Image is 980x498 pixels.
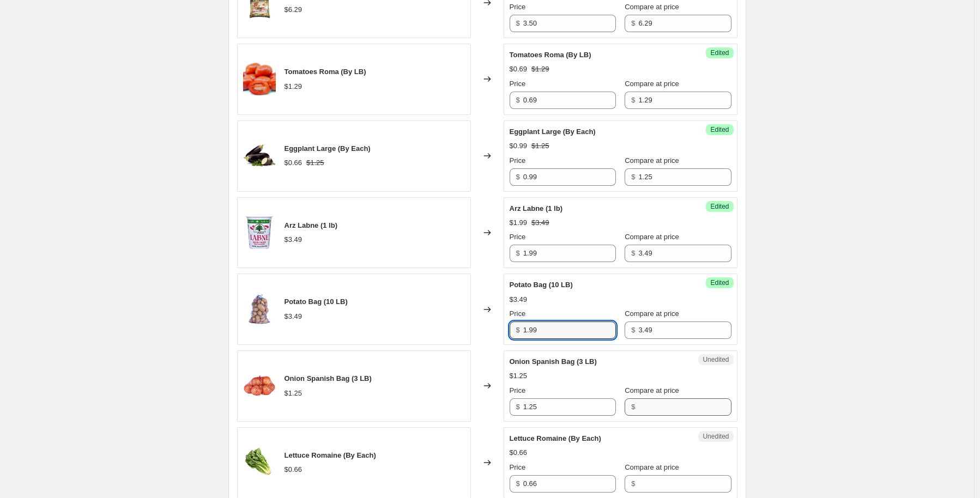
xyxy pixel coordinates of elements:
[625,386,679,394] span: Compare at price
[510,434,601,442] span: Lettuce Romaine (By Each)
[516,479,520,488] span: $
[625,233,679,241] span: Compare at price
[631,249,635,257] span: $
[531,217,549,228] strike: $3.49
[710,278,729,287] span: Edited
[285,297,348,306] span: Potato Bag (10 LB)
[510,386,526,394] span: Price
[510,217,528,228] div: $1.99
[285,68,366,76] span: Tomatoes Roma (By LB)
[510,141,528,151] div: $0.99
[510,156,526,165] span: Price
[631,403,635,411] span: $
[510,80,526,88] span: Price
[710,202,729,211] span: Edited
[625,309,679,318] span: Compare at price
[531,64,549,75] strike: $1.29
[306,157,324,168] strike: $1.25
[243,446,276,479] img: 005676_460x_2x_51f340e7-5de1-445a-832b-1b527ad49d39_80x.webp
[285,221,338,229] span: Arz Labne (1 lb)
[243,216,276,249] img: 1034_tn800_10004_80x.png
[285,451,376,459] span: Lettuce Romaine (By Each)
[625,3,679,11] span: Compare at price
[285,4,303,15] div: $6.29
[285,388,303,399] div: $1.25
[243,293,276,326] img: large_97d8e154-20d1-4530-b678-b92aa13a903d_80x.jpg
[710,125,729,134] span: Edited
[243,63,276,95] img: 203_80x.png
[516,96,520,104] span: $
[243,369,276,402] img: Fresh-Yellow-Onions-3-lb-Bag_77a8ef80-e2cc-4062-a87a-4673cfaf10f2.768d6312632f7da7e1b5e8ce3d8c539...
[510,3,526,11] span: Price
[631,19,635,27] span: $
[516,403,520,411] span: $
[703,355,729,364] span: Unedited
[631,326,635,334] span: $
[510,357,597,366] span: Onion Spanish Bag (3 LB)
[243,139,276,172] img: 2200-seeds-medium-long-eggplant_80x.jpg
[510,294,528,305] div: $3.49
[285,81,303,92] div: $1.29
[625,463,679,471] span: Compare at price
[531,141,549,151] strike: $1.25
[510,371,528,381] div: $1.25
[631,479,635,488] span: $
[510,233,526,241] span: Price
[510,281,573,289] span: Potato Bag (10 LB)
[516,249,520,257] span: $
[510,447,528,458] div: $0.66
[285,234,303,245] div: $3.49
[285,311,303,322] div: $3.49
[510,463,526,471] span: Price
[516,326,520,334] span: $
[510,64,528,75] div: $0.69
[625,156,679,165] span: Compare at price
[285,464,303,475] div: $0.66
[510,204,563,212] span: Arz Labne (1 lb)
[285,157,303,168] div: $0.66
[703,432,729,441] span: Unedited
[625,80,679,88] span: Compare at price
[510,127,596,136] span: Eggplant Large (By Each)
[510,51,591,59] span: Tomatoes Roma (By LB)
[285,374,372,382] span: Onion Spanish Bag (3 LB)
[631,96,635,104] span: $
[516,19,520,27] span: $
[710,48,729,57] span: Edited
[516,173,520,181] span: $
[285,144,371,153] span: Eggplant Large (By Each)
[631,173,635,181] span: $
[510,309,526,318] span: Price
